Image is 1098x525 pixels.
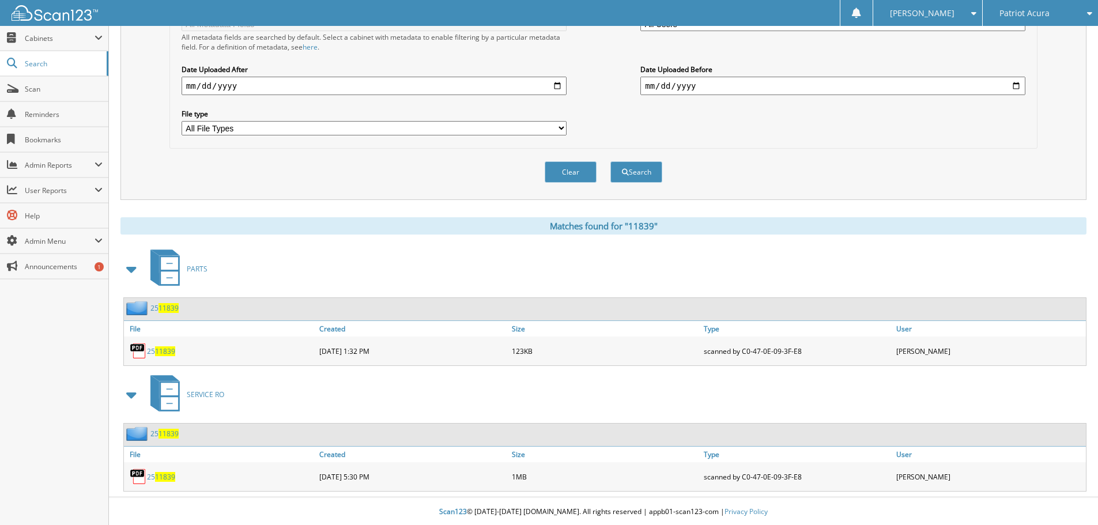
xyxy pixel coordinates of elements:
[545,161,597,183] button: Clear
[316,465,509,488] div: [DATE] 5:30 PM
[25,186,95,195] span: User Reports
[182,32,567,52] div: All metadata fields are searched by default. Select a cabinet with metadata to enable filtering b...
[130,342,147,360] img: PDF.png
[25,211,103,221] span: Help
[147,346,175,356] a: 2511839
[159,303,179,313] span: 11839
[124,447,316,462] a: File
[126,426,150,441] img: folder2.png
[187,264,207,274] span: PARTS
[12,5,98,21] img: scan123-logo-white.svg
[610,161,662,183] button: Search
[124,321,316,337] a: File
[120,217,1086,235] div: Matches found for "11839"
[126,301,150,315] img: folder2.png
[999,10,1050,17] span: Patriot Acura
[182,65,567,74] label: Date Uploaded After
[303,42,318,52] a: here
[95,262,104,271] div: 1
[509,321,701,337] a: Size
[150,429,179,439] a: 2511839
[893,447,1086,462] a: User
[439,507,467,516] span: Scan123
[725,507,768,516] a: Privacy Policy
[182,77,567,95] input: start
[159,429,179,439] span: 11839
[25,59,101,69] span: Search
[893,339,1086,362] div: [PERSON_NAME]
[25,262,103,271] span: Announcements
[893,465,1086,488] div: [PERSON_NAME]
[640,65,1025,74] label: Date Uploaded Before
[316,339,509,362] div: [DATE] 1:32 PM
[893,321,1086,337] a: User
[187,390,224,399] span: SERVICE RO
[150,303,179,313] a: 2511839
[701,321,893,337] a: Type
[25,135,103,145] span: Bookmarks
[155,346,175,356] span: 11839
[701,447,893,462] a: Type
[890,10,954,17] span: [PERSON_NAME]
[701,465,893,488] div: scanned by C0-47-0E-09-3F-E8
[25,109,103,119] span: Reminders
[316,321,509,337] a: Created
[509,339,701,362] div: 123KB
[701,339,893,362] div: scanned by C0-47-0E-09-3F-E8
[155,472,175,482] span: 11839
[25,160,95,170] span: Admin Reports
[147,472,175,482] a: 2511839
[509,447,701,462] a: Size
[316,447,509,462] a: Created
[130,468,147,485] img: PDF.png
[25,33,95,43] span: Cabinets
[144,246,207,292] a: PARTS
[182,109,567,119] label: File type
[25,236,95,246] span: Admin Menu
[509,465,701,488] div: 1MB
[144,372,224,417] a: SERVICE RO
[25,84,103,94] span: Scan
[640,77,1025,95] input: end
